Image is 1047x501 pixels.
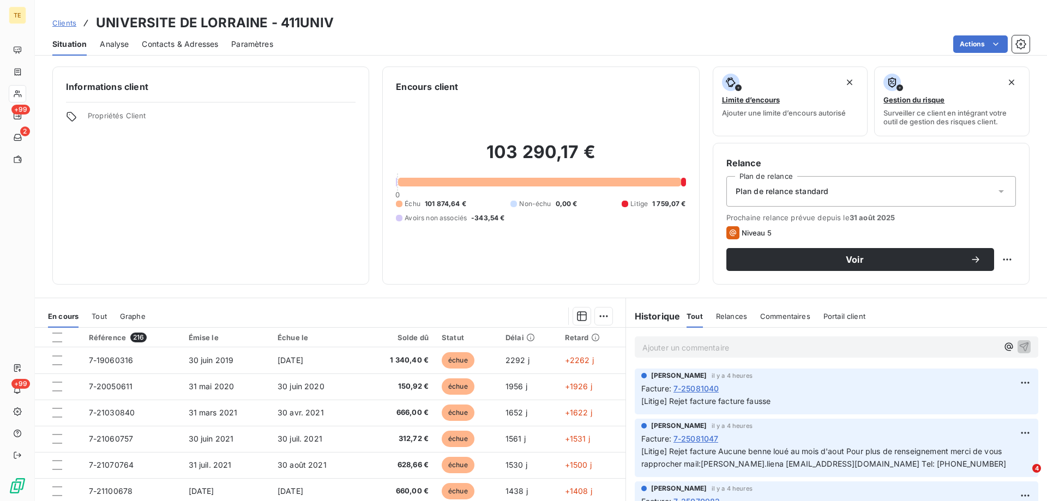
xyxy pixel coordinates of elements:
[369,460,429,470] span: 628,66 €
[722,95,780,104] span: Limite d’encours
[1010,464,1036,490] iframe: Intercom live chat
[442,352,474,369] span: échue
[739,255,970,264] span: Voir
[565,486,592,496] span: +1408 j
[369,433,429,444] span: 312,72 €
[89,382,133,391] span: 7-20050611
[565,408,592,417] span: +1622 j
[565,333,619,342] div: Retard
[506,434,526,443] span: 1561 j
[369,486,429,497] span: 660,00 €
[278,434,322,443] span: 30 juil. 2021
[442,333,492,342] div: Statut
[630,199,648,209] span: Litige
[641,396,771,406] span: [Litige] Rejet facture facture fausse
[278,333,356,342] div: Échue le
[396,80,458,93] h6: Encours client
[89,333,176,342] div: Référence
[66,80,356,93] h6: Informations client
[713,67,868,136] button: Limite d’encoursAjouter une limite d’encours autorisé
[89,408,135,417] span: 7-21030840
[189,460,232,469] span: 31 juil. 2021
[442,431,474,447] span: échue
[52,19,76,27] span: Clients
[189,434,234,443] span: 30 juin 2021
[142,39,218,50] span: Contacts & Adresses
[11,379,30,389] span: +99
[565,355,594,365] span: +2262 j
[48,312,79,321] span: En cours
[396,141,685,174] h2: 103 290,17 €
[726,248,994,271] button: Voir
[189,408,238,417] span: 31 mars 2021
[11,105,30,114] span: +99
[712,485,753,492] span: il y a 4 heures
[716,312,747,321] span: Relances
[687,312,703,321] span: Tout
[369,355,429,366] span: 1 340,40 €
[712,372,753,379] span: il y a 4 heures
[641,433,671,444] span: Facture :
[189,486,214,496] span: [DATE]
[278,408,324,417] span: 30 avr. 2021
[641,383,671,394] span: Facture :
[556,199,577,209] span: 0,00 €
[506,460,527,469] span: 1530 j
[506,382,527,391] span: 1956 j
[130,333,147,342] span: 216
[712,422,753,429] span: il y a 4 heures
[651,484,707,493] span: [PERSON_NAME]
[278,460,327,469] span: 30 août 2021
[189,382,234,391] span: 31 mai 2020
[92,312,107,321] span: Tout
[395,190,400,199] span: 0
[231,39,273,50] span: Paramètres
[760,312,810,321] span: Commentaires
[89,434,134,443] span: 7-21060757
[652,199,686,209] span: 1 759,07 €
[369,333,429,342] div: Solde dû
[9,477,26,494] img: Logo LeanPay
[651,421,707,431] span: [PERSON_NAME]
[278,486,303,496] span: [DATE]
[9,7,26,24] div: TE
[52,17,76,28] a: Clients
[278,382,324,391] span: 30 juin 2020
[726,213,1016,222] span: Prochaine relance prévue depuis le
[96,13,334,33] h3: UNIVERSITE DE LORRAINE - 411UNIV
[823,312,865,321] span: Portail client
[89,486,133,496] span: 7-21100678
[369,407,429,418] span: 666,00 €
[425,199,466,209] span: 101 874,64 €
[506,355,529,365] span: 2292 j
[442,483,474,499] span: échue
[88,111,356,126] span: Propriétés Client
[278,355,303,365] span: [DATE]
[883,108,1020,126] span: Surveiller ce client en intégrant votre outil de gestion des risques client.
[850,213,895,222] span: 31 août 2025
[189,333,264,342] div: Émise le
[742,228,772,237] span: Niveau 5
[626,310,681,323] h6: Historique
[506,333,552,342] div: Délai
[52,39,87,50] span: Situation
[189,355,234,365] span: 30 juin 2019
[506,486,528,496] span: 1438 j
[405,213,467,223] span: Avoirs non associés
[736,186,829,197] span: Plan de relance standard
[726,156,1016,170] h6: Relance
[673,433,719,444] span: 7-25081047
[1032,464,1041,473] span: 4
[89,460,134,469] span: 7-21070764
[874,67,1030,136] button: Gestion du risqueSurveiller ce client en intégrant votre outil de gestion des risques client.
[883,95,944,104] span: Gestion du risque
[651,371,707,381] span: [PERSON_NAME]
[100,39,129,50] span: Analyse
[953,35,1008,53] button: Actions
[89,355,134,365] span: 7-19060316
[641,446,1007,468] span: [Litige] Rejet facture Aucune benne loué au mois d'aout Pour plus de renseignement merci de vous ...
[565,460,592,469] span: +1500 j
[405,199,420,209] span: Échu
[673,383,719,394] span: 7-25081040
[471,213,504,223] span: -343,54 €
